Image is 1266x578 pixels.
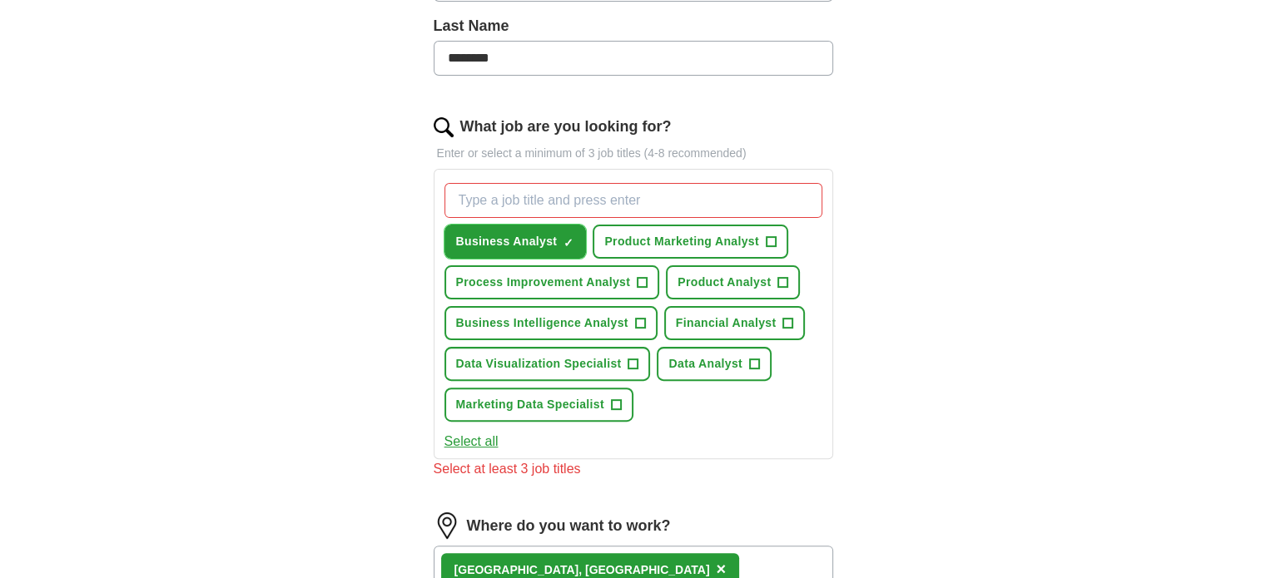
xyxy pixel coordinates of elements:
div: Select at least 3 job titles [434,459,833,479]
span: × [716,560,726,578]
span: Business Analyst [456,233,558,250]
button: Financial Analyst [664,306,806,340]
p: Enter or select a minimum of 3 job titles (4-8 recommended) [434,145,833,162]
input: Type a job title and press enter [444,183,822,218]
button: Business Intelligence Analyst [444,306,658,340]
button: Select all [444,432,499,452]
span: Process Improvement Analyst [456,274,631,291]
span: Business Intelligence Analyst [456,314,628,332]
button: Data Visualization Specialist [444,347,651,381]
button: Product Marketing Analyst [593,225,788,259]
img: location.png [434,512,460,539]
button: Product Analyst [666,265,800,299]
span: Data Analyst [668,355,742,373]
span: Product Marketing Analyst [604,233,759,250]
button: Business Analyst✓ [444,225,587,259]
span: Data Visualization Specialist [456,355,622,373]
span: Marketing Data Specialist [456,396,604,413]
img: search.png [434,117,454,137]
label: Where do you want to work? [467,515,671,537]
span: Product Analyst [678,274,771,291]
span: Financial Analyst [676,314,777,332]
span: ✓ [563,236,573,249]
button: Marketing Data Specialist [444,388,633,422]
strong: [GEOGRAPHIC_DATA] [454,563,579,576]
button: Process Improvement Analyst [444,265,660,299]
label: Last Name [434,15,833,37]
button: Data Analyst [657,347,772,381]
label: What job are you looking for? [460,116,672,138]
